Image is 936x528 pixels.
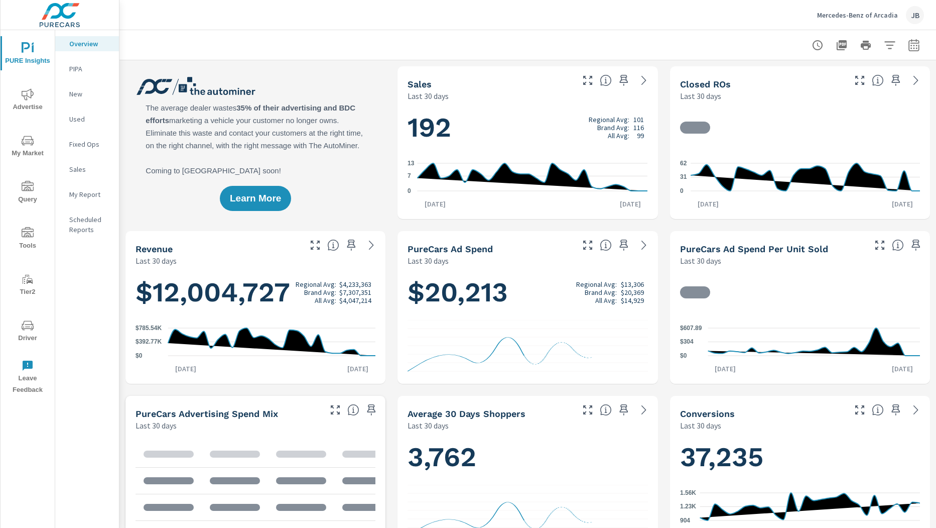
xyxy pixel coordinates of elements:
span: Save this to your personalized report [616,72,632,88]
div: Sales [55,162,119,177]
h1: 3,762 [408,440,647,474]
p: Last 30 days [408,255,449,267]
span: A rolling 30 day total of daily Shoppers on the dealership website, averaged over the selected da... [600,404,612,416]
p: All Avg: [315,296,336,304]
div: PIPA [55,61,119,76]
p: My Report [69,189,111,199]
text: 1.23K [680,503,696,510]
button: Make Fullscreen [307,237,323,253]
button: Make Fullscreen [852,72,868,88]
p: $7,307,351 [339,288,371,296]
p: PIPA [69,64,111,74]
h5: Closed ROs [680,79,731,89]
p: Last 30 days [136,255,177,267]
p: Brand Avg: [304,288,336,296]
span: Save this to your personalized report [363,402,379,418]
p: [DATE] [613,199,648,209]
span: Save this to your personalized report [616,402,632,418]
span: PURE Insights [4,42,52,67]
span: Total sales revenue over the selected date range. [Source: This data is sourced from the dealer’s... [327,239,339,251]
h5: PureCars Ad Spend Per Unit Sold [680,244,828,254]
button: Make Fullscreen [872,237,888,253]
h1: $12,004,727 [136,275,375,309]
p: Sales [69,164,111,174]
text: $785.54K [136,325,162,332]
text: 1.56K [680,489,696,496]
span: Query [4,181,52,205]
div: Overview [55,36,119,51]
p: Regional Avg: [589,116,629,124]
div: JB [906,6,924,24]
div: My Report [55,187,119,202]
span: Average cost of advertising per each vehicle sold at the dealer over the selected date range. The... [892,239,904,251]
p: Last 30 days [136,419,177,432]
p: Overview [69,39,111,49]
p: 101 [633,116,644,124]
span: Number of vehicles sold by the dealership over the selected date range. [Source: This data is sou... [600,74,612,86]
p: Last 30 days [408,90,449,102]
button: Select Date Range [904,35,924,55]
text: 7 [408,172,411,179]
span: Save this to your personalized report [343,237,359,253]
button: Learn More [220,186,291,211]
button: Make Fullscreen [580,72,596,88]
p: 116 [633,124,644,132]
h1: 37,235 [680,440,920,474]
p: Last 30 days [680,90,721,102]
p: Mercedes-Benz of Arcadia [817,11,898,20]
h5: PureCars Advertising Spend Mix [136,408,278,419]
text: $304 [680,339,694,346]
a: See more details in report [636,72,652,88]
p: All Avg: [595,296,617,304]
div: Scheduled Reports [55,212,119,237]
p: Last 30 days [680,255,721,267]
span: Learn More [230,194,281,203]
text: 0 [680,187,684,194]
span: Save this to your personalized report [888,72,904,88]
span: My Market [4,135,52,159]
span: Driver [4,320,52,344]
p: $20,369 [621,288,644,296]
p: $13,306 [621,280,644,288]
h5: Sales [408,79,432,89]
p: Brand Avg: [597,124,629,132]
p: [DATE] [691,199,726,209]
a: See more details in report [636,402,652,418]
text: 904 [680,517,690,524]
span: Tier2 [4,273,52,298]
span: Save this to your personalized report [616,237,632,253]
p: Used [69,114,111,124]
p: [DATE] [885,364,920,374]
h5: Revenue [136,244,173,254]
span: This table looks at how you compare to the amount of budget you spend per channel as opposed to y... [347,404,359,416]
button: Make Fullscreen [327,402,343,418]
div: nav menu [1,30,55,400]
p: $14,929 [621,296,644,304]
div: Used [55,112,119,127]
p: New [69,89,111,99]
text: $392.77K [136,339,162,346]
span: Tools [4,227,52,252]
button: Make Fullscreen [580,402,596,418]
a: See more details in report [363,237,379,253]
span: Save this to your personalized report [888,402,904,418]
p: Regional Avg: [296,280,336,288]
a: See more details in report [908,72,924,88]
p: $4,047,214 [339,296,371,304]
a: See more details in report [636,237,652,253]
span: Total cost of media for all PureCars channels for the selected dealership group over the selected... [600,239,612,251]
p: Last 30 days [680,419,721,432]
h5: Conversions [680,408,735,419]
p: [DATE] [168,364,203,374]
button: Apply Filters [880,35,900,55]
p: [DATE] [340,364,375,374]
button: Make Fullscreen [580,237,596,253]
a: See more details in report [908,402,924,418]
div: Fixed Ops [55,137,119,152]
p: Regional Avg: [576,280,617,288]
span: Number of Repair Orders Closed by the selected dealership group over the selected time range. [So... [872,74,884,86]
h5: PureCars Ad Spend [408,244,493,254]
h5: Average 30 Days Shoppers [408,408,525,419]
text: $0 [680,352,687,359]
span: Advertise [4,88,52,113]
